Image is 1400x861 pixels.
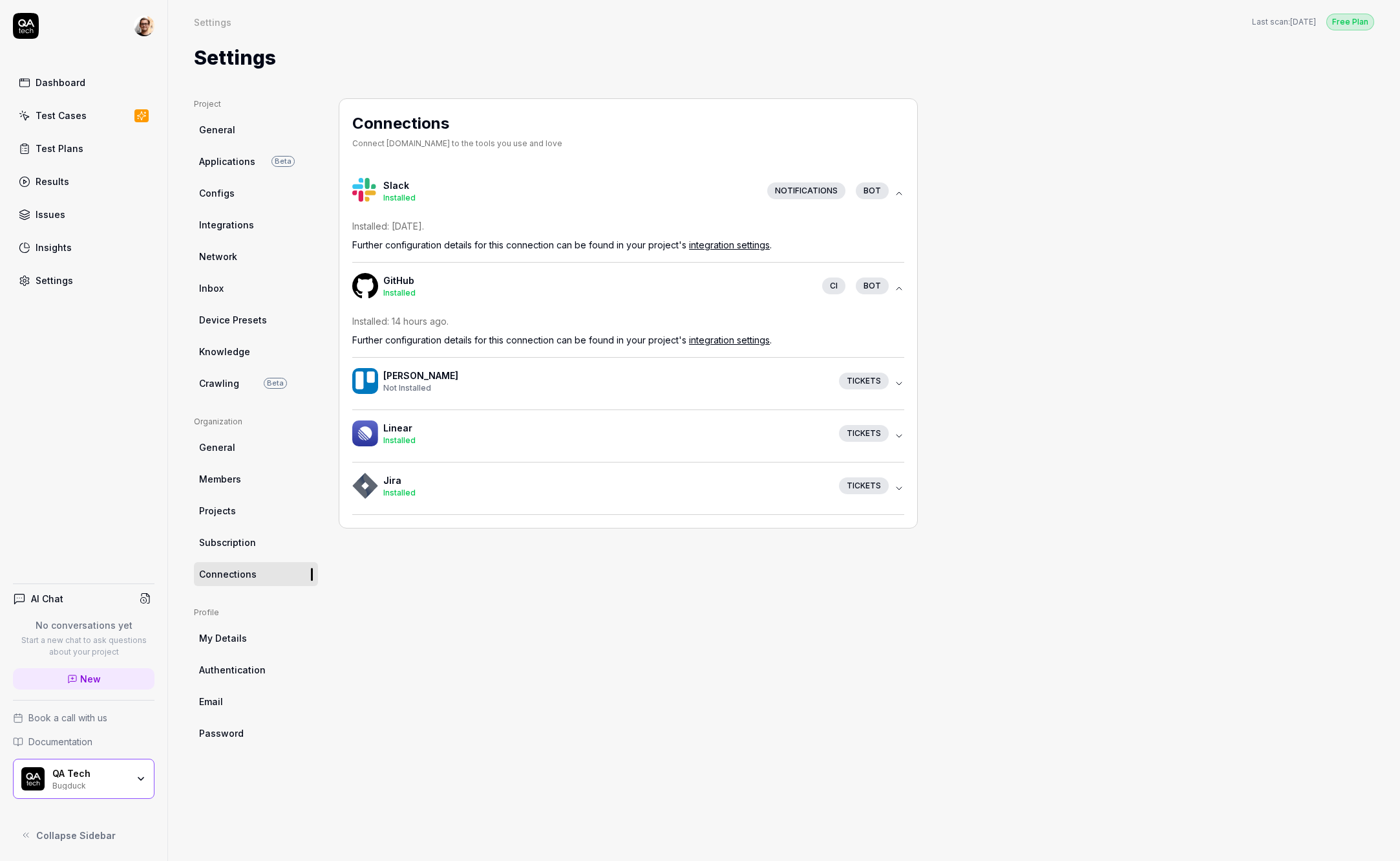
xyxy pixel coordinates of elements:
[194,690,318,714] a: Email
[36,175,69,188] div: Results
[199,631,247,645] span: My Details
[194,16,231,28] div: Settings
[383,421,829,435] h4: Linear
[194,499,318,523] a: Projects
[13,202,154,227] a: Issues
[352,263,904,314] button: HackofficeGitHubInstalledCIbot
[194,721,318,745] a: Password
[352,473,378,499] img: Hackoffice
[199,186,235,200] span: Configs
[194,340,318,364] a: Knowledge
[352,168,904,219] button: HackofficeSlackInstalledNotificationsbot
[194,213,318,237] a: Integrations
[352,219,904,262] div: HackofficeSlackInstalledNotificationsbot
[199,345,250,358] span: Knowledge
[199,281,224,295] span: Inbox
[199,313,267,327] span: Device Presets
[199,123,235,136] span: General
[1252,16,1316,28] button: Last scan:[DATE]
[383,383,431,393] span: Not Installed
[839,373,889,389] div: Tickets
[194,435,318,459] a: General
[28,711,107,725] span: Book a call with us
[52,768,127,779] div: QA Tech
[352,273,378,299] img: Hackoffice
[13,668,154,690] a: New
[36,274,73,287] div: Settings
[199,155,255,168] span: Applications
[194,467,318,491] a: Members
[194,562,318,586] a: Connections
[352,314,904,328] p: Installed: .
[199,441,235,454] span: General
[352,314,904,357] div: HackofficeGitHubInstalledCIbot
[383,274,812,287] h4: GitHub
[352,333,904,347] p: Further configuration details for this connection can be found in your project's
[383,288,416,298] span: Installed
[767,182,845,199] div: Notifications
[839,425,889,442] div: Tickets
[13,735,154,748] a: Documentation
[13,822,154,848] button: Collapse Sidebar
[392,221,422,232] time: [DATE]
[13,70,154,95] a: Dashboard
[271,156,295,167] span: Beta
[839,477,889,494] div: Tickets
[36,76,85,89] div: Dashboard
[1326,13,1374,30] button: Free Plan
[383,474,829,487] h4: Jira
[199,250,237,263] span: Network
[13,103,154,128] a: Test Cases
[770,239,772,250] span: .
[1326,14,1374,30] div: Free Plan
[194,371,318,395] a: CrawlingBeta
[352,463,904,514] button: HackofficeJiraInstalledTickets
[856,182,889,199] div: bot
[36,829,116,842] span: Collapse Sidebar
[194,626,318,650] a: My Details
[856,278,889,294] div: bot
[36,208,65,221] div: Issues
[194,118,318,142] a: General
[194,181,318,205] a: Configs
[1252,16,1316,28] span: Last scan:
[352,410,904,462] button: HackofficeLinearInstalledTickets
[383,435,416,445] span: Installed
[13,635,154,658] p: Start a new chat to ask questions about your project
[21,767,45,790] img: QA Tech Logo
[199,726,244,740] span: Password
[689,334,770,345] a: integration settings
[352,112,562,135] h2: Connections
[199,695,223,708] span: Email
[194,245,318,268] a: Network
[28,735,92,748] span: Documentation
[194,607,318,618] div: Profile
[689,239,770,250] a: integration settings
[194,43,276,72] h1: Settings
[199,504,236,518] span: Projects
[352,138,562,149] div: Connect [DOMAIN_NAME] to the tools you use and love
[194,308,318,332] a: Device Presets
[80,672,101,686] span: New
[194,276,318,300] a: Inbox
[13,235,154,260] a: Insights
[13,268,154,293] a: Settings
[383,488,416,497] span: Installed
[52,779,127,790] div: Bugduck
[31,592,63,605] h4: AI Chat
[13,711,154,725] a: Book a call with us
[199,218,254,232] span: Integrations
[770,334,772,345] span: .
[194,530,318,554] a: Subscription
[199,536,256,549] span: Subscription
[352,420,378,446] img: Hackoffice
[13,618,154,632] p: No conversations yet
[199,663,266,677] span: Authentication
[194,416,318,428] div: Organization
[199,567,257,581] span: Connections
[13,136,154,161] a: Test Plans
[194,98,318,110] div: Project
[13,169,154,194] a: Results
[352,358,904,409] button: Hackoffice[PERSON_NAME]Not InstalledTickets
